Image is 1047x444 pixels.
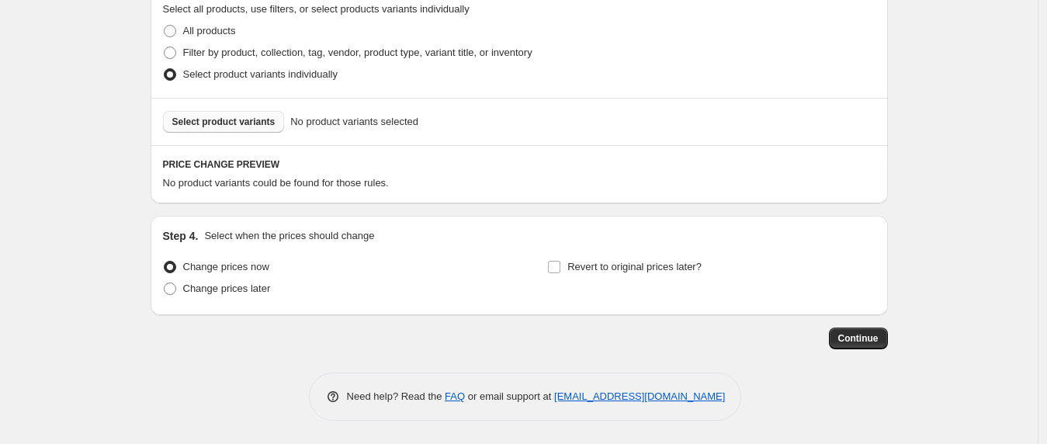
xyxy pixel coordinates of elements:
button: Continue [829,328,888,349]
span: Select product variants individually [183,68,338,80]
span: Need help? Read the [347,390,445,402]
span: Select product variants [172,116,276,128]
span: Select all products, use filters, or select products variants individually [163,3,470,15]
a: [EMAIL_ADDRESS][DOMAIN_NAME] [554,390,725,402]
span: Continue [838,332,879,345]
p: Select when the prices should change [204,228,374,244]
span: No product variants could be found for those rules. [163,177,389,189]
span: Filter by product, collection, tag, vendor, product type, variant title, or inventory [183,47,532,58]
h2: Step 4. [163,228,199,244]
h6: PRICE CHANGE PREVIEW [163,158,875,171]
span: or email support at [465,390,554,402]
span: Revert to original prices later? [567,261,702,272]
a: FAQ [445,390,465,402]
span: All products [183,25,236,36]
span: Change prices now [183,261,269,272]
span: No product variants selected [290,114,418,130]
span: Change prices later [183,283,271,294]
button: Select product variants [163,111,285,133]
